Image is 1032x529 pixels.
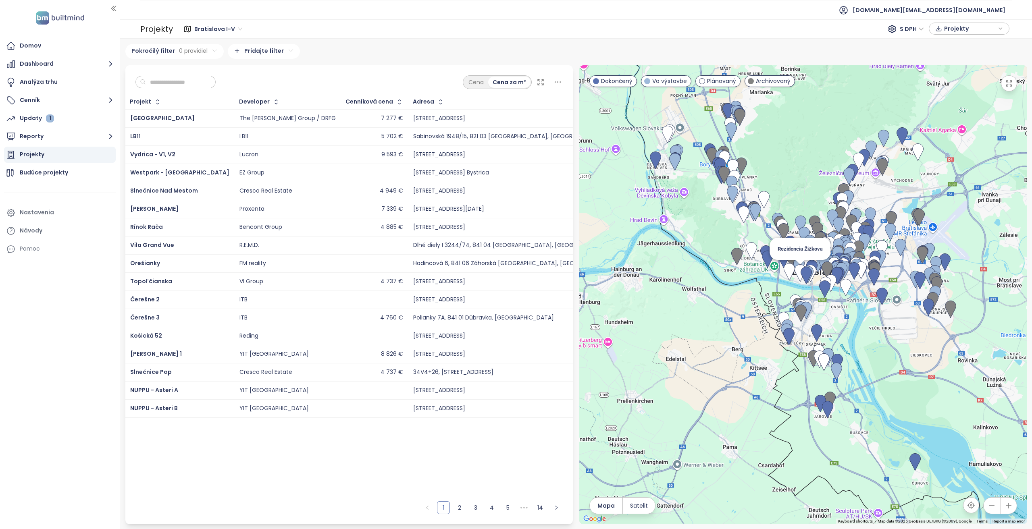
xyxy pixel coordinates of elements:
[413,278,465,285] div: [STREET_ADDRESS]
[381,151,403,158] div: 9 593 €
[345,99,393,104] div: Cenníková cena
[381,205,403,213] div: 7 339 €
[381,224,403,231] div: 4 885 €
[413,296,465,303] div: [STREET_ADDRESS]
[518,501,531,514] span: •••
[130,114,195,122] a: [GEOGRAPHIC_DATA]
[853,0,1005,20] span: [DOMAIN_NAME][EMAIL_ADDRESS][DOMAIN_NAME]
[756,77,791,85] span: Archivovaný
[470,502,482,514] a: 3
[437,501,450,514] li: 1
[179,46,208,55] span: 0 pravidiel
[413,405,465,412] div: [STREET_ADDRESS]
[130,313,160,322] a: Čerešne 3
[502,502,514,514] a: 5
[381,369,403,376] div: 4 737 €
[469,501,482,514] li: 3
[421,501,434,514] button: left
[130,168,229,176] a: Westpark - [GEOGRAPHIC_DATA]
[485,501,498,514] li: 4
[130,259,160,267] a: Orešianky
[413,224,465,231] div: [STREET_ADDRESS]
[239,151,258,158] div: Lucron
[488,77,531,88] div: Cena za m²
[413,369,493,376] div: 34V4+26, [STREET_ADDRESS]
[464,77,488,88] div: Cena
[933,23,1005,35] div: button
[239,387,309,394] div: YIT [GEOGRAPHIC_DATA]
[239,296,248,303] div: ITB
[20,77,58,87] div: Analýza trhu
[130,404,178,412] a: NUPPU - Asteri B
[652,77,687,85] span: Vo výstavbe
[239,99,270,104] div: Developer
[239,332,258,340] div: Reding
[130,187,198,195] a: Slnečnice Nad Mestom
[239,205,264,213] div: Proxenta
[130,99,151,104] div: Projekt
[239,278,263,285] div: VI Group
[413,151,465,158] div: [STREET_ADDRESS]
[130,132,141,140] span: LB11
[20,168,68,178] div: Budúce projekty
[4,165,116,181] a: Budúce projekty
[228,44,300,59] div: Pridajte filter
[46,114,54,122] div: 1
[239,169,264,176] div: EZ Group
[130,350,182,358] a: [PERSON_NAME] 1
[125,44,224,59] div: Pokročilý filter
[878,519,972,523] span: Map data ©2025 GeoBasis-DE/BKG (©2009), Google
[413,260,619,267] div: Hadincová 6, 841 06 Záhorská [GEOGRAPHIC_DATA], [GEOGRAPHIC_DATA]
[130,223,163,231] a: Rínok Rača
[130,386,178,394] a: NUPPU - Asteri A
[239,405,309,412] div: YIT [GEOGRAPHIC_DATA]
[130,368,172,376] span: Slnečnice Pop
[4,205,116,221] a: Nastavenia
[437,502,449,514] a: 1
[20,226,42,236] div: Návody
[992,519,1025,523] a: Report a map error
[413,99,434,104] div: Adresa
[534,502,546,514] a: 14
[239,314,248,322] div: ITB
[534,501,547,514] li: 14
[130,332,162,340] a: Košická 52
[130,241,174,249] a: Vila Grand Vue
[518,501,531,514] li: Nasledujúcich 5 strán
[501,501,514,514] li: 5
[550,501,563,514] li: Nasledujúca strana
[130,150,175,158] a: Vydrica - V1, V2
[239,224,282,231] div: Bencont Group
[4,110,116,127] a: Updaty 1
[838,519,873,524] button: Keyboard shortcuts
[413,133,610,140] div: Sabinovská 1948/15, 821 03 [GEOGRAPHIC_DATA], [GEOGRAPHIC_DATA]
[944,23,996,35] span: Projekty
[20,149,44,160] div: Projekty
[20,244,40,254] div: Pomoc
[413,187,465,195] div: [STREET_ADDRESS]
[597,501,615,510] span: Mapa
[130,295,160,303] span: Čerešne 2
[380,187,403,195] div: 4 949 €
[413,242,614,249] div: Dlhé diely I 3244/74, 841 04 [GEOGRAPHIC_DATA], [GEOGRAPHIC_DATA]
[581,514,608,524] a: Open this area in Google Maps (opens a new window)
[778,246,823,252] span: Rezidencia Žižkova
[413,332,465,340] div: [STREET_ADDRESS]
[239,187,292,195] div: Cresco Real Estate
[421,501,434,514] li: Predchádzajúca strana
[4,56,116,72] button: Dashboard
[130,205,179,213] a: [PERSON_NAME]
[4,223,116,239] a: Návody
